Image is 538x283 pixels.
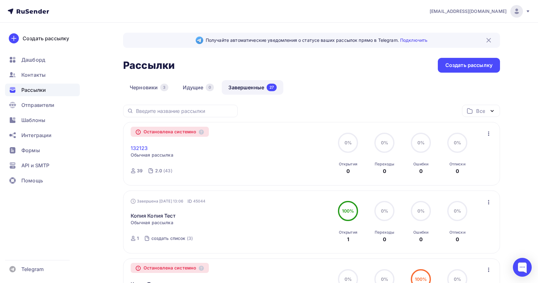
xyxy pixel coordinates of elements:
a: Дашборд [5,53,80,66]
div: (43) [163,168,172,174]
span: Отправители [21,101,55,109]
a: Отправители [5,99,80,111]
div: Отписки [449,230,465,235]
a: Формы [5,144,80,157]
span: Помощь [21,177,43,184]
span: 100% [342,208,354,214]
span: Обычная рассылка [131,152,173,158]
div: 1 [347,236,349,243]
span: Получайте автоматические уведомления о статусе ваших рассылок прямо в Telegram. [206,37,427,43]
span: Обычная рассылка [131,219,173,226]
div: 0 [383,236,386,243]
span: 0% [454,208,461,214]
span: 0% [454,140,461,145]
a: Идущие0 [176,80,220,95]
span: 0% [381,276,388,282]
div: 0 [456,167,459,175]
div: 0 [456,236,459,243]
h2: Рассылки [123,59,175,72]
div: (3) [187,235,193,241]
a: 2.0 (43) [155,166,173,176]
span: Рассылки [21,86,46,94]
a: Рассылки [5,84,80,96]
div: Отписки [449,162,465,167]
a: Копия Копия Тест [131,212,176,219]
span: 0% [381,208,388,214]
span: API и SMTP [21,162,49,169]
div: Создать рассылку [445,62,492,69]
span: ID [187,198,192,204]
a: 132123 [131,144,148,152]
a: Шаблоны [5,114,80,126]
span: Telegram [21,265,44,273]
div: 0 [346,167,350,175]
input: Введите название рассылки [136,108,234,114]
span: 0% [417,140,425,145]
div: 0 [419,167,423,175]
div: Ошибки [413,162,428,167]
span: 0% [381,140,388,145]
div: Открытия [339,230,357,235]
span: [EMAIL_ADDRESS][DOMAIN_NAME] [430,8,507,14]
span: 0% [345,140,352,145]
a: [EMAIL_ADDRESS][DOMAIN_NAME] [430,5,530,18]
div: 0 [383,167,386,175]
button: Все [462,105,500,117]
span: 0% [417,208,425,214]
div: 2.0 [155,168,162,174]
div: 0 [419,236,423,243]
div: 3 [160,84,168,91]
div: Переходы [375,230,394,235]
div: Создать рассылку [23,35,69,42]
div: 1 [137,235,139,241]
img: Telegram [196,36,203,44]
div: Ошибки [413,230,428,235]
div: Остановлена системно [131,263,209,273]
div: создать список [151,235,186,241]
span: Дашборд [21,56,45,64]
a: создать список (3) [151,233,193,243]
span: 0% [345,276,352,282]
div: 27 [267,84,277,91]
a: Черновики3 [123,80,175,95]
span: Формы [21,147,40,154]
a: Контакты [5,69,80,81]
div: 0 [206,84,214,91]
span: Интеграции [21,131,52,139]
div: Остановлена системно [131,127,209,137]
span: 0% [454,276,461,282]
div: Все [476,107,485,115]
div: Открытия [339,162,357,167]
div: Завершена [DATE] 13:06 [131,198,206,204]
a: Завершенные27 [222,80,283,95]
span: 100% [415,276,427,282]
a: Подключить [400,37,427,43]
span: Контакты [21,71,46,79]
span: Шаблоны [21,116,45,124]
span: 45044 [193,198,206,204]
div: 39 [137,168,143,174]
div: Переходы [375,162,394,167]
